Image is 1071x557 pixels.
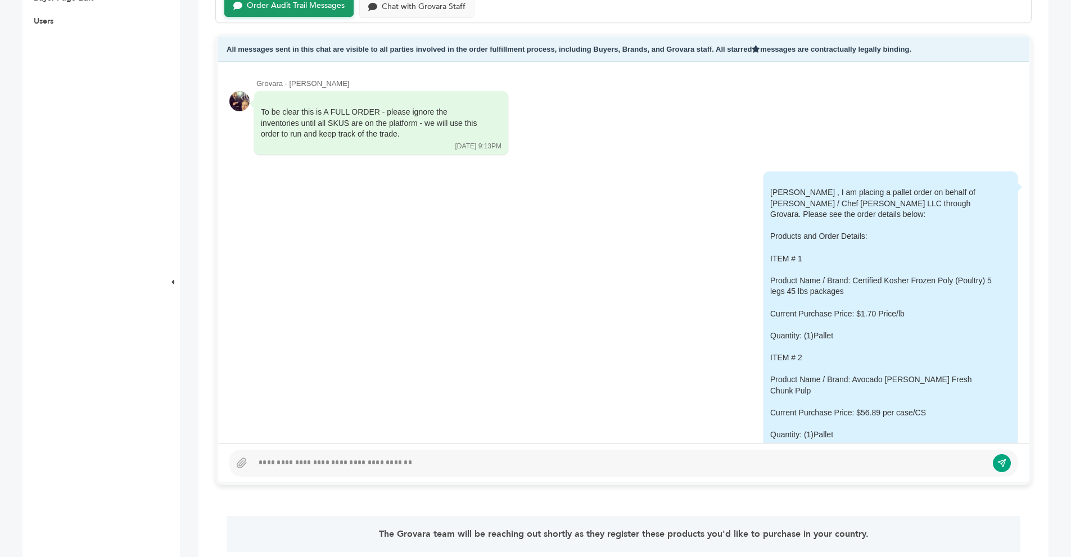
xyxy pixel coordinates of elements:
[770,275,995,297] div: Product Name / Brand: Certified Kosher Frozen Poly (Poultry) 5 legs 45 lbs packages
[261,107,486,140] div: To be clear this is A FULL ORDER - please ignore the inventories until all SKUS are on the platfo...
[34,16,53,26] a: Users
[770,374,995,396] div: Product Name / Brand: Avocado [PERSON_NAME] Fresh Chunk Pulp
[770,429,995,441] div: Quantity: (1)Pallet
[382,2,466,12] div: Chat with Grovara Staff
[770,352,995,364] div: ITEM # 2
[770,407,995,419] div: Current Purchase Price: $56.89 per case/CS
[256,79,1018,89] div: Grovara - [PERSON_NAME]
[258,527,988,541] p: The Grovara team will be reaching out shortly as they register these products you'd like to purch...
[247,1,345,11] div: Order Audit Trail Messages
[770,309,995,320] div: Current Purchase Price: $1.70 Price/lb
[218,37,1029,62] div: All messages sent in this chat are visible to all parties involved in the order fulfillment proce...
[770,330,995,342] div: Quantity: (1)Pallet
[770,253,995,265] div: ITEM # 1
[770,231,995,242] div: Products and Order Details:
[455,142,501,151] div: [DATE] 9:13PM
